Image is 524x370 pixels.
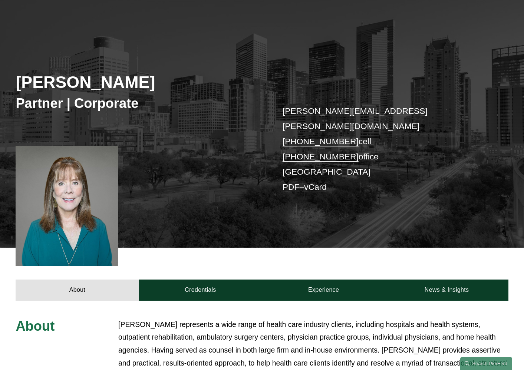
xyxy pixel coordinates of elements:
a: About [16,280,139,301]
a: [PHONE_NUMBER] [283,152,359,161]
a: Experience [262,280,385,301]
a: News & Insights [385,280,508,301]
a: [PERSON_NAME][EMAIL_ADDRESS][PERSON_NAME][DOMAIN_NAME] [283,106,428,131]
h3: Partner | Corporate [16,95,221,112]
a: Credentials [139,280,262,301]
a: vCard [304,182,327,192]
h2: [PERSON_NAME] [16,72,221,92]
p: cell office [GEOGRAPHIC_DATA] – [283,103,488,195]
a: PDF [283,182,300,192]
span: About [16,318,55,334]
a: Search this site [460,357,512,370]
a: [PHONE_NUMBER] [283,136,359,146]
